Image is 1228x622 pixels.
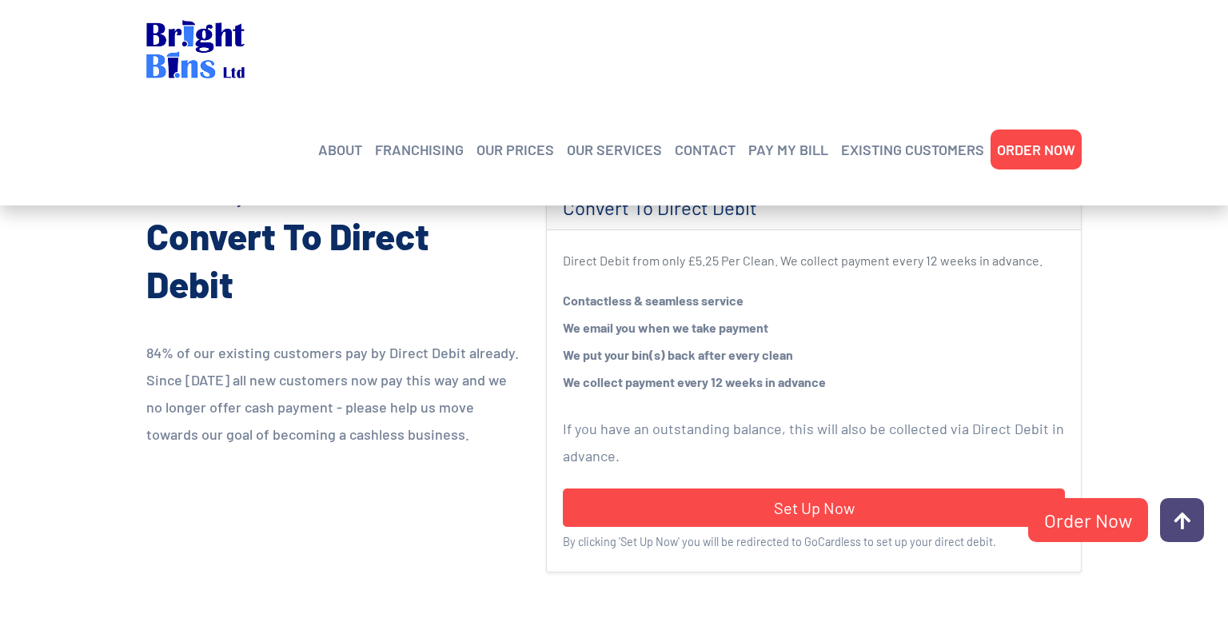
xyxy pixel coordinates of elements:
[1028,498,1148,542] a: Order Now
[567,138,662,161] a: OUR SERVICES
[318,138,362,161] a: ABOUT
[563,341,1065,369] li: We put your bin(s) back after every clean
[563,197,1065,220] h4: Convert To Direct Debit
[997,138,1075,161] a: ORDER NOW
[841,138,984,161] a: EXISTING CUSTOMERS
[563,488,1065,527] a: Set Up Now
[146,339,522,448] p: 84% of our existing customers pay by Direct Debit already. Since [DATE] all new customers now pay...
[675,138,736,161] a: CONTACT
[476,138,554,161] a: OUR PRICES
[748,138,828,161] a: PAY MY BILL
[375,138,464,161] a: FRANCHISING
[563,287,1065,314] li: Contactless & seamless service
[563,415,1065,469] p: If you have an outstanding balance, this will also be collected via Direct Debit in advance.
[563,369,1065,396] li: We collect payment every 12 weeks in advance
[146,212,522,308] h2: Convert To Direct Debit
[563,253,1043,268] small: Direct Debit from only £5.25 Per Clean. We collect payment every 12 weeks in advance.
[563,314,1065,341] li: We email you when we take payment
[563,535,996,548] small: By clicking 'Set Up Now' you will be redirected to GoCardless to set up your direct debit.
